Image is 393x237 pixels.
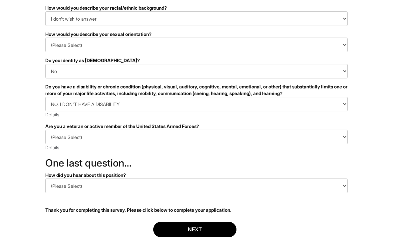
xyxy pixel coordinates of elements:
select: How would you describe your racial/ethnic background? [45,11,348,26]
div: How would you describe your racial/ethnic background? [45,5,348,11]
a: Details [45,112,59,117]
h2: One last question… [45,158,348,169]
select: How did you hear about this position? [45,178,348,193]
select: Do you have a disability or chronic condition (physical, visual, auditory, cognitive, mental, emo... [45,97,348,111]
div: Are you a veteran or active member of the United States Armed Forces? [45,123,348,130]
select: Do you identify as transgender? [45,64,348,78]
select: How would you describe your sexual orientation? [45,38,348,52]
p: Thank you for completing this survey. Please click below to complete your application. [45,207,348,213]
div: Do you have a disability or chronic condition (physical, visual, auditory, cognitive, mental, emo... [45,83,348,97]
div: How would you describe your sexual orientation? [45,31,348,38]
div: How did you hear about this position? [45,172,348,178]
select: Are you a veteran or active member of the United States Armed Forces? [45,130,348,144]
a: Details [45,145,59,150]
div: Do you identify as [DEMOGRAPHIC_DATA]? [45,57,348,64]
